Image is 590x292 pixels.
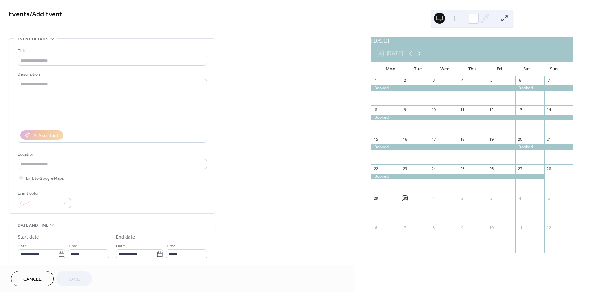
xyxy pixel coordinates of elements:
[517,137,523,142] div: 20
[30,8,62,21] span: / Add Event
[402,107,407,113] div: 9
[116,243,125,250] span: Date
[374,225,379,230] div: 6
[489,196,494,201] div: 3
[402,166,407,172] div: 23
[546,107,552,113] div: 14
[402,78,407,83] div: 2
[374,196,379,201] div: 29
[68,243,77,250] span: Time
[546,196,552,201] div: 5
[517,107,523,113] div: 13
[431,225,436,230] div: 8
[515,85,573,91] div: Booked
[9,8,30,21] a: Events
[515,144,573,150] div: Booked
[374,137,379,142] div: 15
[489,166,494,172] div: 26
[166,243,176,250] span: Time
[431,137,436,142] div: 17
[374,107,379,113] div: 8
[517,196,523,201] div: 4
[371,85,516,91] div: Booked
[371,115,573,120] div: Booked
[18,47,206,55] div: Title
[460,166,465,172] div: 25
[371,144,516,150] div: Booked
[486,62,513,76] div: Fri
[26,175,64,182] span: Link to Google Maps
[460,196,465,201] div: 2
[460,107,465,113] div: 11
[18,151,206,158] div: Location
[431,78,436,83] div: 3
[402,225,407,230] div: 7
[18,71,206,78] div: Description
[460,78,465,83] div: 4
[116,234,135,241] div: End date
[546,78,552,83] div: 7
[460,225,465,230] div: 9
[18,36,48,43] span: Event details
[459,62,486,76] div: Thu
[517,78,523,83] div: 6
[23,276,42,283] span: Cancel
[546,225,552,230] div: 12
[546,137,552,142] div: 21
[517,166,523,172] div: 27
[489,137,494,142] div: 19
[18,190,70,197] div: Event color
[11,271,54,286] button: Cancel
[540,62,568,76] div: Sun
[377,62,404,76] div: Mon
[513,62,540,76] div: Sat
[546,166,552,172] div: 28
[371,37,573,45] div: [DATE]
[402,137,407,142] div: 16
[489,107,494,113] div: 12
[402,196,407,201] div: 30
[431,196,436,201] div: 1
[374,166,379,172] div: 22
[431,62,459,76] div: Wed
[431,107,436,113] div: 10
[489,225,494,230] div: 10
[18,243,27,250] span: Date
[374,78,379,83] div: 1
[489,78,494,83] div: 5
[18,234,39,241] div: Start date
[18,222,48,229] span: Date and time
[371,174,544,179] div: Booked
[431,166,436,172] div: 24
[404,62,431,76] div: Tue
[460,137,465,142] div: 18
[517,225,523,230] div: 11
